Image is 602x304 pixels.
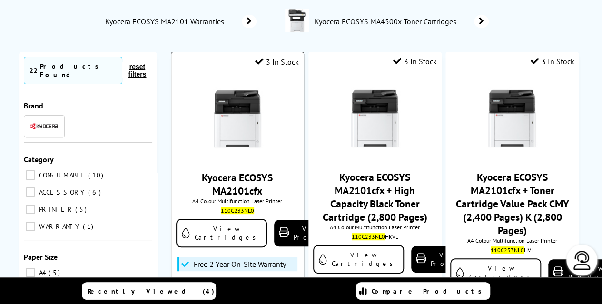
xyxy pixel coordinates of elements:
[176,219,267,247] a: View Cartridges
[202,171,273,197] a: Kyocera ECOSYS MA2101cfx
[37,205,74,214] span: PRINTER
[104,17,228,26] span: Kyocera ECOSYS MA2101 Warranties
[37,188,87,196] span: ACCESSORY
[88,171,106,179] span: 10
[176,197,299,205] span: A4 Colour Multifunction Laser Printer
[26,222,35,231] input: WARRANTY 1
[24,101,43,110] span: Brand
[316,233,434,240] div: HKVL
[26,170,35,180] input: CONSUMABLE 10
[26,187,35,197] input: ACCESSORY 6
[323,170,427,224] a: Kyocera ECOSYS MA2101cfx + High Capacity Black Toner Cartridge (2,800 Pages)
[24,252,58,262] span: Paper Size
[75,205,89,214] span: 5
[476,83,548,154] img: kyocera-ma2101cfx-front-small.jpg
[82,282,216,300] a: Recently Viewed (4)
[356,282,490,300] a: Compare Products
[314,9,489,34] a: Kyocera ECOSYS MA4500x Toner Cartridges
[37,171,87,179] span: CONSUMABLE
[83,222,96,231] span: 1
[26,205,35,214] input: PRINTER 5
[285,9,309,32] img: 110C133NL0-deptimage.jpg
[88,287,215,295] span: Recently Viewed (4)
[411,246,483,273] a: View Product
[37,268,48,277] span: A4
[530,57,574,66] div: 3 In Stock
[24,155,54,164] span: Category
[491,246,524,254] mark: 110C233NL0
[37,222,82,231] span: WARRANTY
[40,62,117,79] div: Products Found
[393,57,437,66] div: 3 In Stock
[194,259,286,269] span: Free 2 Year On-Site Warranty
[453,246,572,254] div: HVL
[274,220,345,246] a: View Product
[88,188,103,196] span: 6
[352,233,385,240] mark: 110C233NL0
[29,66,38,75] span: 22
[49,268,62,277] span: 5
[372,287,487,295] span: Compare Products
[313,224,437,231] span: A4 Colour Multifunction Laser Printer
[450,258,541,287] a: View Cartridges
[313,245,404,274] a: View Cartridges
[572,251,592,270] img: user-headset-light.svg
[339,83,411,154] img: kyocera-ma2101cfx-front-small.jpg
[314,17,460,26] span: Kyocera ECOSYS MA4500x Toner Cartridges
[450,237,574,244] span: A4 Colour Multifunction Laser Printer
[255,57,299,67] div: 3 In Stock
[26,268,35,277] input: A4 5
[30,123,59,130] img: Kyocera
[202,83,273,155] img: kyocera-ma2101cfx-front-small.jpg
[122,62,152,78] button: reset filters
[104,15,257,28] a: Kyocera ECOSYS MA2101 Warranties
[455,170,569,237] a: Kyocera ECOSYS MA2101cfx + Toner Cartridge Value Pack CMY (2,400 Pages) K (2,800 Pages)
[221,207,254,214] mark: 110C233NL0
